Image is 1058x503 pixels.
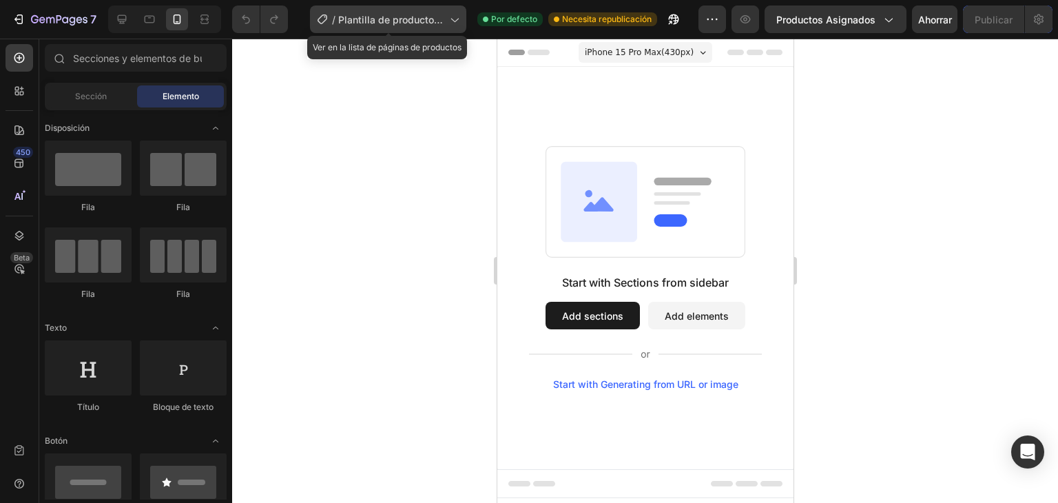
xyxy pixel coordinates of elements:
font: Necesita republicación [562,14,652,24]
font: Publicar [975,14,1013,25]
div: Deshacer/Rehacer [232,6,288,33]
button: 7 [6,6,103,33]
font: Fila [176,202,190,212]
iframe: Área de diseño [497,39,793,503]
span: Abrir palanca [205,117,227,139]
font: Beta [14,253,30,263]
font: Plantilla de producto original de Shopify [338,14,443,40]
font: Fila [176,289,190,299]
font: Bloque de texto [153,402,214,412]
input: Secciones y elementos de búsqueda [45,44,227,72]
button: Productos asignados [765,6,906,33]
font: Fila [81,202,95,212]
button: Publicar [963,6,1024,33]
font: Botón [45,435,68,446]
font: 450 [16,147,30,157]
font: 7 [90,12,96,26]
div: Abrir Intercom Messenger [1011,435,1044,469]
font: Elemento [163,91,199,101]
button: Ahorrar [912,6,957,33]
font: Sección [75,91,107,101]
span: Abrir palanca [205,317,227,339]
font: Ahorrar [918,14,952,25]
font: Productos asignados [776,14,875,25]
font: Título [77,402,99,412]
font: Por defecto [491,14,537,24]
font: Fila [81,289,95,299]
font: / [332,14,335,25]
font: Texto [45,322,67,333]
font: Disposición [45,123,90,133]
span: Abrir palanca [205,430,227,452]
